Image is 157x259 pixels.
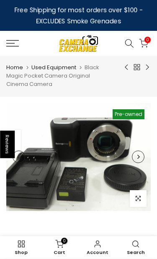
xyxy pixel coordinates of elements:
a: 0 [139,39,148,48]
strong: Free Shipping for most orders over $100 - EXCLUDES Smoke Grenades [15,5,143,25]
button: Previous [13,151,25,163]
a: Used Equipment [31,63,76,72]
span: 0 [61,238,67,244]
a: Search [117,238,155,257]
a: Account [79,238,117,257]
button: Next [132,151,144,163]
a: Home [6,63,23,72]
a: Shop [2,238,40,257]
a: 0 Cart [40,238,78,257]
span: 0 [144,37,151,43]
span: Account [83,250,113,255]
span: Search [121,250,151,255]
span: Shop [6,250,36,255]
span: Cart [44,250,74,255]
span: Black Magic Pocket Camera Original Cinema Camera [6,63,99,88]
img: Black Magic Pocket Camera Original Cinema Camera Digital Cameras - Digital Mirrorless Cameras Bla... [6,103,151,211]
